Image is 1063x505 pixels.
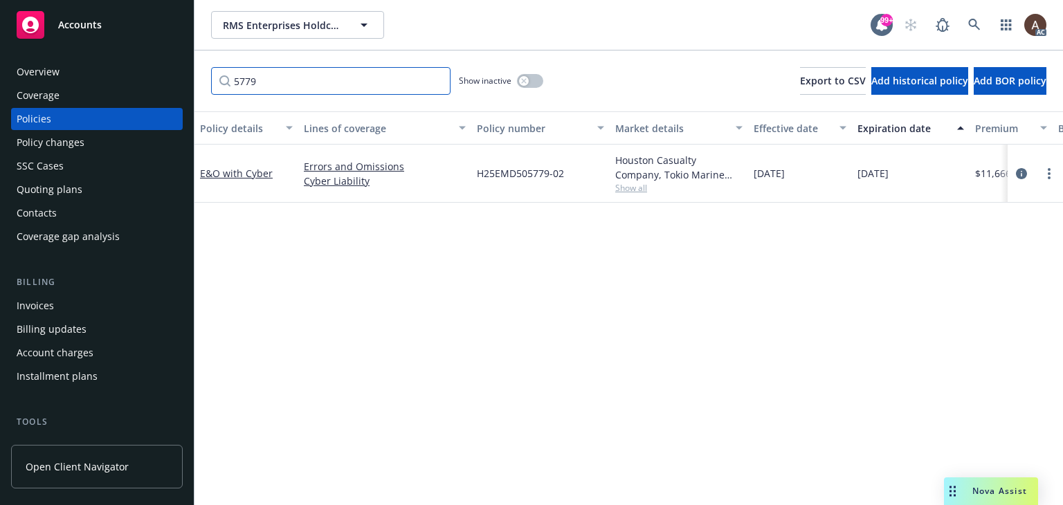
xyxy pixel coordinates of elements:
a: Installment plans [11,365,183,387]
a: Account charges [11,342,183,364]
div: Houston Casualty Company, Tokio Marine HCC [615,153,743,182]
button: Policy details [194,111,298,145]
a: Policies [11,108,183,130]
button: Market details [610,111,748,145]
a: circleInformation [1013,165,1030,182]
a: more [1041,165,1057,182]
a: SSC Cases [11,155,183,177]
span: $11,666.00 [975,166,1025,181]
div: Installment plans [17,365,98,387]
div: Effective date [754,121,831,136]
div: Policies [17,108,51,130]
div: Expiration date [857,121,949,136]
button: Expiration date [852,111,970,145]
a: Quoting plans [11,178,183,201]
button: Export to CSV [800,67,866,95]
a: Cyber Liability [304,174,466,188]
div: Contacts [17,202,57,224]
span: [DATE] [857,166,889,181]
button: RMS Enterprises Holdco, LLC [211,11,384,39]
div: Billing [11,275,183,289]
span: Accounts [58,19,102,30]
a: Overview [11,61,183,83]
span: Add historical policy [871,74,968,87]
button: Nova Assist [944,477,1038,505]
div: Account charges [17,342,93,364]
a: E&O with Cyber [200,167,273,180]
button: Add historical policy [871,67,968,95]
div: Billing updates [17,318,87,340]
div: Coverage [17,84,60,107]
span: [DATE] [754,166,785,181]
a: Invoices [11,295,183,317]
button: Effective date [748,111,852,145]
span: Show all [615,182,743,194]
a: Report a Bug [929,11,956,39]
button: Lines of coverage [298,111,471,145]
span: Open Client Navigator [26,459,129,474]
div: Quoting plans [17,178,82,201]
a: Policy changes [11,131,183,154]
div: Drag to move [944,477,961,505]
a: Errors and Omissions [304,159,466,174]
div: Coverage gap analysis [17,226,120,248]
a: Accounts [11,6,183,44]
div: Premium [975,121,1032,136]
div: Market details [615,121,727,136]
a: Start snowing [897,11,925,39]
a: Switch app [992,11,1020,39]
button: Policy number [471,111,610,145]
span: RMS Enterprises Holdco, LLC [223,18,343,33]
div: Policy changes [17,131,84,154]
img: photo [1024,14,1046,36]
div: Policy details [200,121,278,136]
div: Tools [11,415,183,429]
a: Search [961,11,988,39]
a: Coverage [11,84,183,107]
button: Premium [970,111,1053,145]
div: Lines of coverage [304,121,451,136]
div: Policy number [477,121,589,136]
div: 99+ [880,14,893,26]
span: H25EMD505779-02 [477,166,564,181]
span: Export to CSV [800,74,866,87]
a: Billing updates [11,318,183,340]
a: Coverage gap analysis [11,226,183,248]
div: Invoices [17,295,54,317]
span: Add BOR policy [974,74,1046,87]
div: SSC Cases [17,155,64,177]
a: Contacts [11,202,183,224]
input: Filter by keyword... [211,67,451,95]
div: Overview [17,61,60,83]
button: Add BOR policy [974,67,1046,95]
span: Nova Assist [972,485,1027,497]
span: Show inactive [459,75,511,86]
